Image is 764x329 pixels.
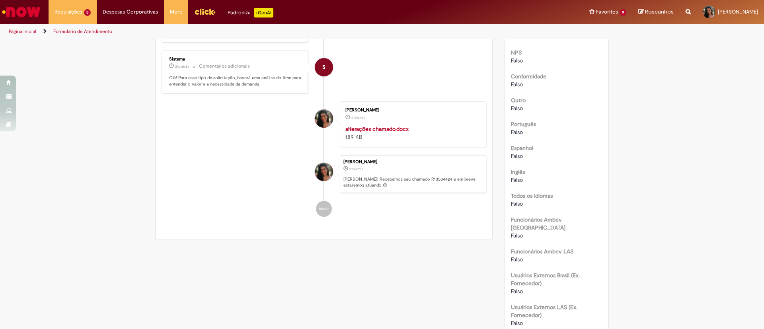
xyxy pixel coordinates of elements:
[103,8,158,16] span: Despesas Corporativas
[638,8,674,16] a: Rascunhos
[511,256,523,263] span: Falso
[511,144,533,152] b: Espanhol
[345,125,478,141] div: 189 KB
[315,109,333,128] div: Rafaela Silva Dias
[55,8,82,16] span: Requisições
[351,115,365,120] span: 21d atrás
[645,8,674,16] span: Rascunhos
[9,28,36,35] a: Página inicial
[169,57,302,62] div: Sistema
[345,108,478,113] div: [PERSON_NAME]
[511,168,525,175] b: Inglês
[511,121,536,128] b: Português
[511,97,526,104] b: Outro
[53,28,112,35] a: Formulário de Atendimento
[1,4,42,20] img: ServiceNow
[511,319,523,327] span: Falso
[343,176,482,189] p: [PERSON_NAME]! Recebemos seu chamado R13504424 e em breve estaremos atuando.
[254,8,273,18] p: +GenAi
[322,58,325,77] span: S
[162,155,486,193] li: Rafaela Silva Dias
[511,232,523,239] span: Falso
[511,288,523,295] span: Falso
[511,105,523,112] span: Falso
[349,167,363,171] time: 09/09/2025 09:14:46
[6,24,503,39] ul: Trilhas de página
[511,73,546,80] b: Conformidade
[351,115,365,120] time: 09/09/2025 09:05:31
[345,125,409,132] a: alterações chamado.docx
[511,33,523,40] span: Falso
[511,304,577,319] b: Usuários Externos LAS (Ex. Fornecedor)
[199,63,250,70] small: Comentários adicionais
[511,192,553,199] b: Todos os idiomas
[315,163,333,181] div: Rafaela Silva Dias
[620,9,626,16] span: 9
[511,49,522,56] b: NPS
[596,8,618,16] span: Favoritos
[511,152,523,160] span: Falso
[511,128,523,136] span: Falso
[175,64,189,69] time: 09/09/2025 09:14:50
[343,160,482,164] div: [PERSON_NAME]
[349,167,363,171] span: 21d atrás
[194,6,216,18] img: click_logo_yellow_360x200.png
[228,8,273,18] div: Padroniza
[84,9,91,16] span: 5
[169,75,302,87] p: Olá! Para esse tipo de solicitação, haverá uma análise do time para entender o valor e a necessid...
[511,272,580,287] b: Usuários Externos Brasil (Ex. Fornecedor)
[315,58,333,76] div: System
[175,64,189,69] span: 21d atrás
[511,81,523,88] span: Falso
[170,8,182,16] span: More
[511,216,565,231] b: Funcionários Ambev [GEOGRAPHIC_DATA]
[511,248,573,255] b: Funcionários Ambev LAS
[511,200,523,207] span: Falso
[511,176,523,183] span: Falso
[511,57,523,64] span: Falso
[718,8,758,15] span: [PERSON_NAME]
